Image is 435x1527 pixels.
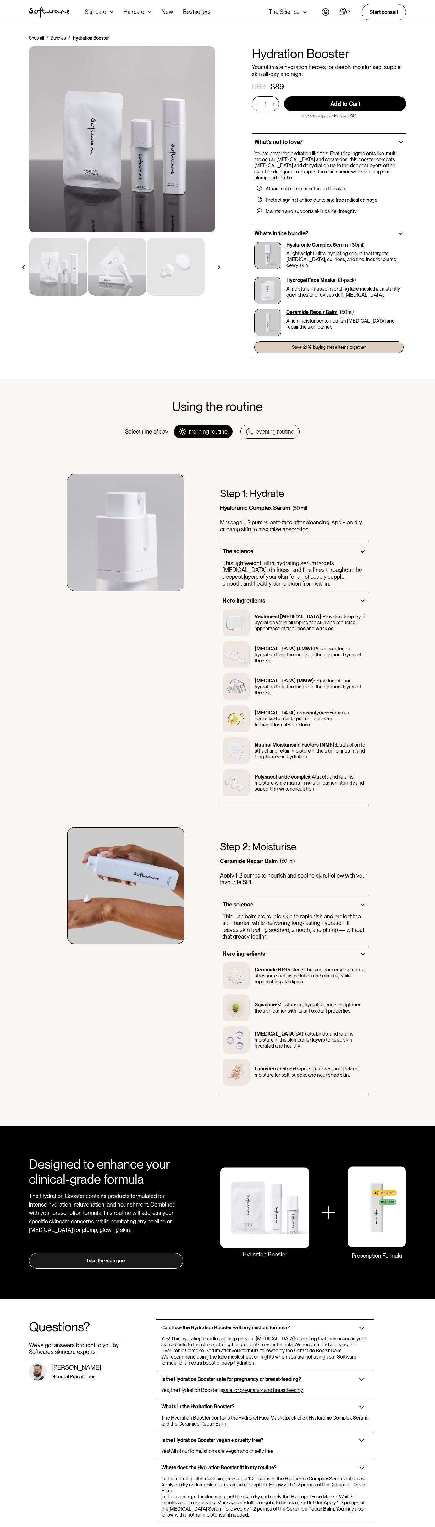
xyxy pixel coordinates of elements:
[223,950,265,957] div: Hero ingredients
[254,139,303,145] h2: What’s not to love?
[255,646,366,664] p: Provides intense hydration from the middle to the deepest layers of the skin.
[355,277,356,283] div: )
[29,1192,183,1234] p: The Hydration Booster contains products formulated for intense hydration, rejuvenation, and nouri...
[255,100,259,107] div: -
[220,519,368,533] p: Massage 1-2 pumps onto face after cleansing. Apply on dry or damp skin to maximise absorption.
[148,9,151,15] img: arrow down
[363,242,364,248] div: )
[51,35,66,41] a: Bundles
[255,614,366,632] p: Provides deep layer hydration while plumping the skin and reducing appearance of fine lines and w...
[161,1476,372,1494] p: In the morning, after cleansing, massage 1-2 pumps of the Hyaluronic Complex Serum onto face. App...
[286,250,404,269] p: A lightweight, ultra-hydrating serum that targets [MEDICAL_DATA], dullness, and fine lines for pl...
[168,1506,223,1512] a: [MEDICAL_DATA] Serum
[223,901,253,908] div: The science
[256,82,266,91] div: 113
[161,1354,372,1366] p: We recommend using the face mask sheet on nights when you are not using your Software formula for...
[29,35,44,41] a: Shop all
[161,1415,372,1427] p: The Hydration Booster contains the (pack of 3), Hyaluronic Complex Serum, and the Ceramide Repair...
[271,82,275,91] div: $
[303,9,307,15] img: arrow down
[161,1448,274,1454] p: Yes! All of our formulations are vegan and cruelty free.
[286,309,338,315] a: Ceramide Repair Balm
[29,399,406,414] h2: Using the routine
[161,1336,372,1354] p: Yes! This hydrating bundle can help prevent [MEDICAL_DATA] or peeling that may occur as your skin...
[29,1342,119,1355] p: We’ve got answers brought to you by Software’s skincare experts.
[220,872,368,886] p: Apply 1-2 pumps to nourish and soothe skin. Follow with your favourite SPF.
[338,277,339,283] div: (
[340,309,341,315] div: (
[243,1251,287,1258] div: Hydration Booster
[252,64,406,77] p: Your ultimate hydration heroes for deeply moisturised, supple skin all-day and night.
[339,8,352,17] a: Open cart
[270,100,277,107] div: +
[29,7,70,18] img: Software Logo
[21,265,25,269] img: arrow left
[280,858,295,864] div: (50 ml)
[161,1482,365,1494] a: Ceramide Repair Balm
[161,1387,304,1393] p: Yes, the Hydration Booster is .
[286,286,404,298] p: A moisture-infused hydrating face mask that instantly quenches and revives dull, [MEDICAL_DATA].
[217,265,221,269] img: arrow right
[255,646,314,652] strong: [MEDICAL_DATA] (LMW):
[110,9,113,15] img: arrow down
[255,1031,297,1037] strong: [MEDICAL_DATA]:
[286,318,404,330] p: A rich moisturiser to nourish [MEDICAL_DATA] and repair the skin barrier.
[255,710,329,716] strong: [MEDICAL_DATA] crosspolymer:
[255,967,286,973] strong: Ceramide NP:
[73,35,109,41] div: Hydration Booster
[47,35,48,41] div: /
[286,242,348,248] a: Hyaluronic Complex Serum
[275,82,284,91] div: 89
[29,1363,47,1381] img: Dr, Matt headshot
[85,9,106,15] div: Skincare
[341,309,352,315] div: 50ml
[223,597,265,604] div: Hero ingredients
[255,678,315,684] strong: [MEDICAL_DATA] (MMW):
[252,46,406,61] h1: Hydration Booster
[255,1002,277,1008] strong: Squalane:
[52,1374,101,1380] div: General Practitioner
[223,560,366,587] p: This lightweight, ultra-hydrating serum targets [MEDICAL_DATA], dullness, and fine lines througho...
[255,742,336,748] strong: Natural Moisturising Factors (NMF):
[257,197,401,203] li: Protect against antioxidants and free radical damage
[223,548,253,555] div: The science
[255,1066,295,1072] strong: Lanosterol esters:
[220,505,290,512] div: Hyaluronic Complex Serum
[257,186,401,192] li: Attract and retain moisture in the skin
[52,1364,101,1371] div: [PERSON_NAME]
[350,242,352,248] div: (
[238,1415,285,1421] a: Hydrogel Face Masks
[161,1325,290,1331] h3: Can I use the Hydration Booster with my custom formula?
[293,505,307,511] div: (50 ml)
[223,913,366,940] p: This rich balm melts into skin to replenish and protect the skin barrier, while delivering long-l...
[255,614,322,620] strong: Vectorised [MEDICAL_DATA]:
[269,9,300,15] div: The Science
[256,428,294,435] div: evening routine
[220,858,278,865] div: Ceramide Repair Balm
[255,678,366,696] p: Provides intense hydration from the middle to the deepest layers of the skin.
[161,1437,263,1443] h3: Is the Hydration Booster vegan + cruelty free?
[352,309,354,315] div: )
[161,1464,277,1470] h3: Where does the Hydration Booster fit in my routine?
[220,488,284,500] h3: Step 1: Hydrate
[254,341,404,353] a: Save21%buying these items together
[254,151,401,181] p: You’ve never felt hydration like this. Featuring ingredients like multi-molecular [MEDICAL_DATA] ...
[255,1002,366,1014] p: Moisturises, hydrates, and strengthens the skin barrier with its antioxidant properties.
[255,774,366,792] p: Attracts and retains moisture while maintaining skin barrier integrity and supporting water circu...
[29,1253,183,1269] a: Take the skin quiz
[220,841,296,853] h3: Step 2: Moisturise
[352,242,363,248] div: 30ml
[339,277,355,283] div: 3-pack
[286,277,335,283] a: Hydrogel Face Masks
[255,1066,366,1078] p: Repairs, restores, and locks in moisture for soft, supple, and nourished skin.
[29,1157,183,1187] h2: Designed to enhance your clinical-grade formula
[284,96,406,111] input: Add to Cart
[124,9,144,15] div: Haircare
[254,230,308,237] h2: What’s in the bundle?
[29,1319,115,1334] h2: Questions?
[255,967,366,985] p: Protects the skin from environmental stressors such as pollution and climate, while replenishing ...
[223,1387,303,1393] a: safe for pregnancy and breastfeeding
[362,4,406,20] a: Start consult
